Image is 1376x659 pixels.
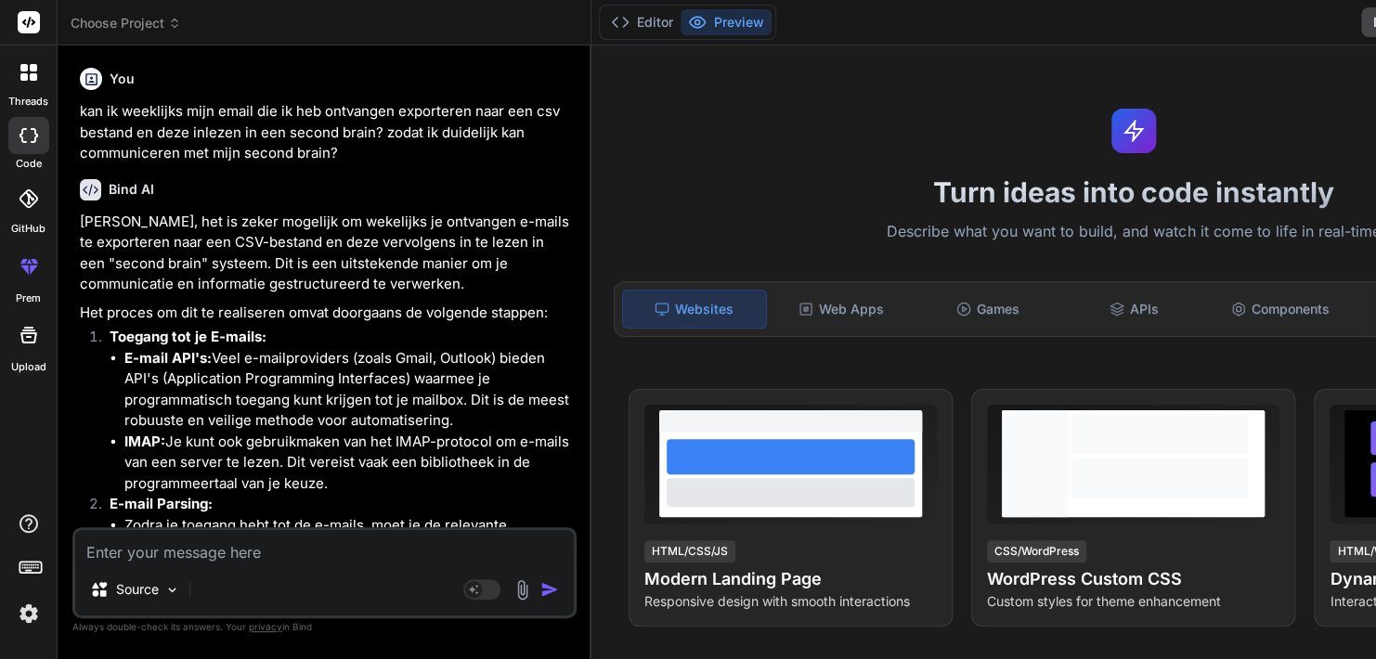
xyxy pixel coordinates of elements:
p: [PERSON_NAME], het is zeker mogelijk om wekelijks je ontvangen e-mails te exporteren naar een CSV... [80,212,573,295]
label: prem [16,291,41,306]
p: Source [116,580,159,599]
div: Components [1209,290,1352,329]
img: attachment [512,579,533,601]
div: CSS/WordPress [987,540,1086,562]
div: Games [916,290,1059,329]
div: HTML/CSS/JS [644,540,735,562]
p: Always double-check its answers. Your in Bind [72,618,577,636]
label: threads [8,94,48,110]
label: Upload [11,359,46,375]
img: Pick Models [164,582,180,598]
span: Choose Project [71,14,181,32]
button: Editor [604,9,681,35]
h4: Modern Landing Page [644,566,937,592]
strong: Toegang tot je E-mails: [110,328,266,345]
p: Custom styles for theme enhancement [987,592,1279,611]
button: Preview [681,9,772,35]
strong: IMAP: [124,433,165,450]
div: Websites [622,290,767,329]
img: icon [540,580,559,599]
li: Je kunt ook gebruikmaken van het IMAP-protocol om e-mails van een server te lezen. Dit vereist va... [124,432,573,495]
h4: WordPress Custom CSS [987,566,1279,592]
strong: E-mail API's: [124,349,212,367]
div: Web Apps [771,290,914,329]
div: APIs [1063,290,1206,329]
p: kan ik weeklijks mijn email die ik heb ontvangen exporteren naar een csv bestand en deze inlezen ... [80,101,573,164]
label: code [16,156,42,172]
img: settings [13,598,45,629]
strong: E-mail Parsing: [110,495,213,512]
label: GitHub [11,221,45,237]
li: Veel e-mailproviders (zoals Gmail, Outlook) bieden API's (Application Programming Interfaces) waa... [124,348,573,432]
h6: Bind AI [109,180,154,199]
p: Responsive design with smooth interactions [644,592,937,611]
h6: You [110,70,135,88]
p: Het proces om dit te realiseren omvat doorgaans de volgende stappen: [80,303,573,324]
span: privacy [249,621,282,632]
